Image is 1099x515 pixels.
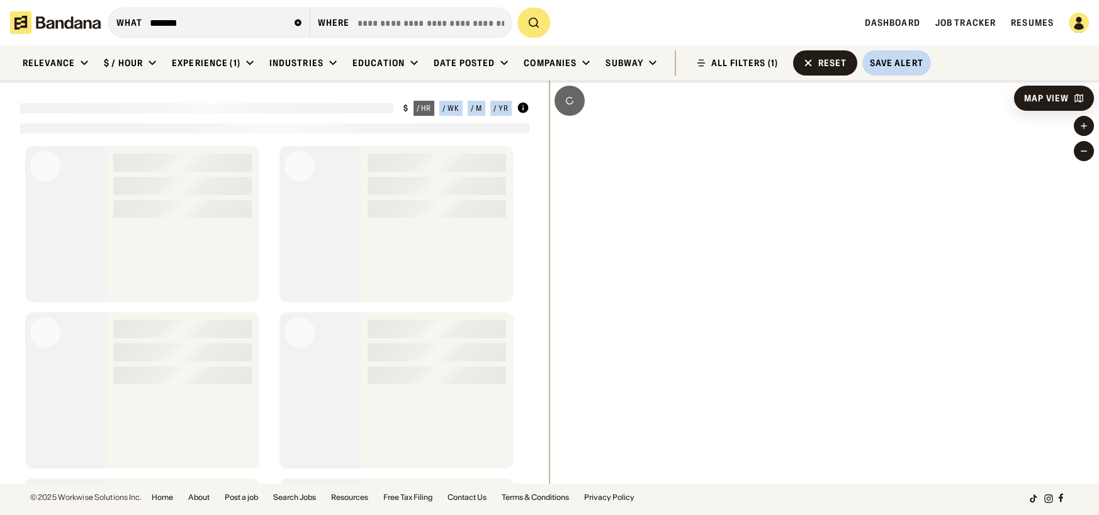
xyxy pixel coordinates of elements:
[865,17,920,28] a: Dashboard
[403,103,409,113] div: $
[10,11,101,34] img: Bandana logotype
[116,17,142,28] div: what
[269,57,324,69] div: Industries
[502,494,569,501] a: Terms & Conditions
[352,57,405,69] div: Education
[434,57,495,69] div: Date Posted
[442,105,459,112] div: / wk
[152,494,173,501] a: Home
[870,57,923,69] div: Save Alert
[417,105,432,112] div: / hr
[493,105,509,112] div: / yr
[818,59,847,67] div: Reset
[23,57,75,69] div: Relevance
[318,17,350,28] div: Where
[172,57,240,69] div: Experience (1)
[448,494,487,501] a: Contact Us
[584,494,634,501] a: Privacy Policy
[188,494,210,501] a: About
[225,494,258,501] a: Post a job
[524,57,577,69] div: Companies
[30,494,142,501] div: © 2025 Workwise Solutions Inc.
[273,494,316,501] a: Search Jobs
[711,59,778,67] div: ALL FILTERS (1)
[471,105,482,112] div: / m
[1011,17,1054,28] a: Resumes
[20,141,529,484] div: grid
[104,57,143,69] div: $ / hour
[606,57,643,69] div: Subway
[1024,94,1069,103] div: Map View
[383,494,432,501] a: Free Tax Filing
[935,17,996,28] a: Job Tracker
[331,494,368,501] a: Resources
